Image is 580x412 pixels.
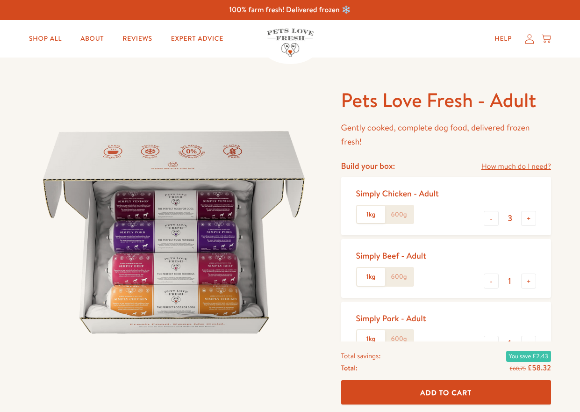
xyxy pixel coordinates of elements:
label: 600g [385,206,413,224]
label: 1kg [357,330,385,348]
button: - [484,274,499,289]
a: Expert Advice [164,29,231,48]
h4: Build your box: [341,160,395,171]
a: Shop All [21,29,69,48]
button: - [484,211,499,226]
button: + [521,336,536,351]
p: Gently cooked, complete dog food, delivered frozen fresh! [341,121,551,149]
span: Add To Cart [420,387,472,397]
img: Pets Love Fresh [267,29,314,57]
a: Help [487,29,519,48]
s: £60.75 [510,364,526,372]
label: 1kg [357,268,385,286]
h1: Pets Love Fresh - Adult [341,87,551,113]
div: Simply Pork - Adult [356,313,426,324]
span: £58.32 [528,362,551,373]
button: + [521,211,536,226]
button: - [484,336,499,351]
a: How much do I need? [481,160,551,173]
a: About [73,29,111,48]
span: Total savings: [341,349,381,361]
label: 600g [385,330,413,348]
button: + [521,274,536,289]
span: Total: [341,361,358,374]
img: Pets Love Fresh - Adult [29,87,318,377]
span: You save £2.43 [506,350,551,361]
div: Simply Beef - Adult [356,250,427,261]
a: Reviews [115,29,159,48]
label: 600g [385,268,413,286]
div: Simply Chicken - Adult [356,188,439,199]
label: 1kg [357,206,385,224]
button: Add To Cart [341,380,551,405]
